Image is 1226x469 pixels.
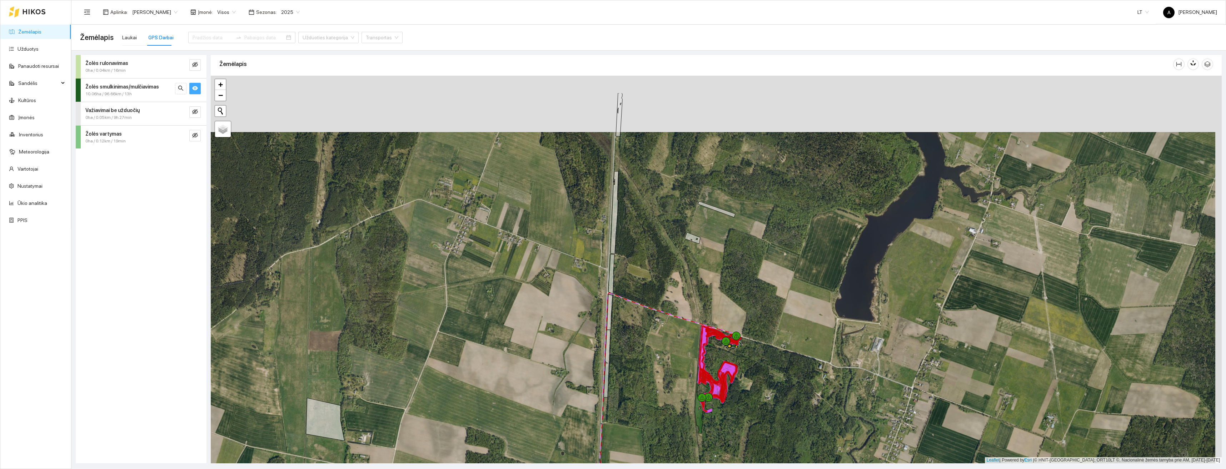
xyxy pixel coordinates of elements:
[249,9,254,15] span: calendar
[85,84,159,90] strong: Žolės smulkinimas/mulčiavimas
[85,60,128,66] strong: Žolės rulonavimas
[18,217,28,223] a: PPIS
[110,8,128,16] span: Aplinka :
[19,149,49,155] a: Meteorologija
[256,8,277,16] span: Sezonas :
[76,79,206,102] div: Žolės smulkinimas/mulčiavimas10.06ha / 96.66km / 13hsearcheye
[192,132,198,139] span: eye-invisible
[122,34,137,41] div: Laukai
[198,8,213,16] span: Įmonė :
[281,7,300,17] span: 2025
[215,106,226,116] button: Initiate a new search
[218,80,223,89] span: +
[132,7,178,17] span: Andrius Rimgaila
[103,9,109,15] span: layout
[85,107,140,113] strong: Važiavimai be užduočių
[148,34,174,41] div: GPS Darbai
[1173,59,1185,70] button: column-width
[987,458,1000,463] a: Leaflet
[18,76,59,90] span: Sandėlis
[192,109,198,116] span: eye-invisible
[85,138,126,145] span: 0ha / 0.12km / 19min
[1033,458,1034,463] span: |
[215,79,226,90] a: Zoom in
[178,85,184,92] span: search
[76,126,206,149] div: Žolės vartymas0ha / 0.12km / 19mineye-invisible
[189,83,201,94] button: eye
[84,9,90,15] span: menu-fold
[18,46,39,52] a: Užduotys
[85,67,126,74] span: 0ha / 0.04km / 16min
[219,54,1173,74] div: Žemėlapis
[217,7,236,17] span: Visos
[1025,458,1032,463] a: Esri
[76,102,206,125] div: Važiavimai be užduočių0ha / 0.05km / 9h 27mineye-invisible
[189,59,201,71] button: eye-invisible
[1173,61,1184,67] span: column-width
[18,97,36,103] a: Kultūros
[1137,7,1149,17] span: LT
[192,62,198,69] span: eye-invisible
[193,34,233,41] input: Pradžios data
[1163,9,1217,15] span: [PERSON_NAME]
[80,5,94,19] button: menu-fold
[18,200,47,206] a: Ūkio analitika
[18,183,43,189] a: Nustatymai
[175,83,186,94] button: search
[76,55,206,78] div: Žolės rulonavimas0ha / 0.04km / 16mineye-invisible
[236,35,241,40] span: to
[192,85,198,92] span: eye
[18,63,59,69] a: Panaudoti resursai
[18,166,38,172] a: Vartotojai
[189,130,201,141] button: eye-invisible
[19,132,43,137] a: Inventorius
[985,457,1222,463] div: | Powered by © HNIT-[GEOGRAPHIC_DATA]; ORT10LT ©, Nacionalinė žemės tarnyba prie AM, [DATE]-[DATE]
[18,29,41,35] a: Žemėlapis
[236,35,241,40] span: swap-right
[244,34,285,41] input: Pabaigos data
[190,9,196,15] span: shop
[18,115,35,120] a: Įmonės
[218,91,223,100] span: −
[85,131,122,137] strong: Žolės vartymas
[85,114,132,121] span: 0ha / 0.05km / 9h 27min
[215,121,231,137] a: Layers
[189,106,201,118] button: eye-invisible
[1167,7,1171,18] span: A
[85,91,132,97] span: 10.06ha / 96.66km / 13h
[215,90,226,101] a: Zoom out
[80,32,114,43] span: Žemėlapis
